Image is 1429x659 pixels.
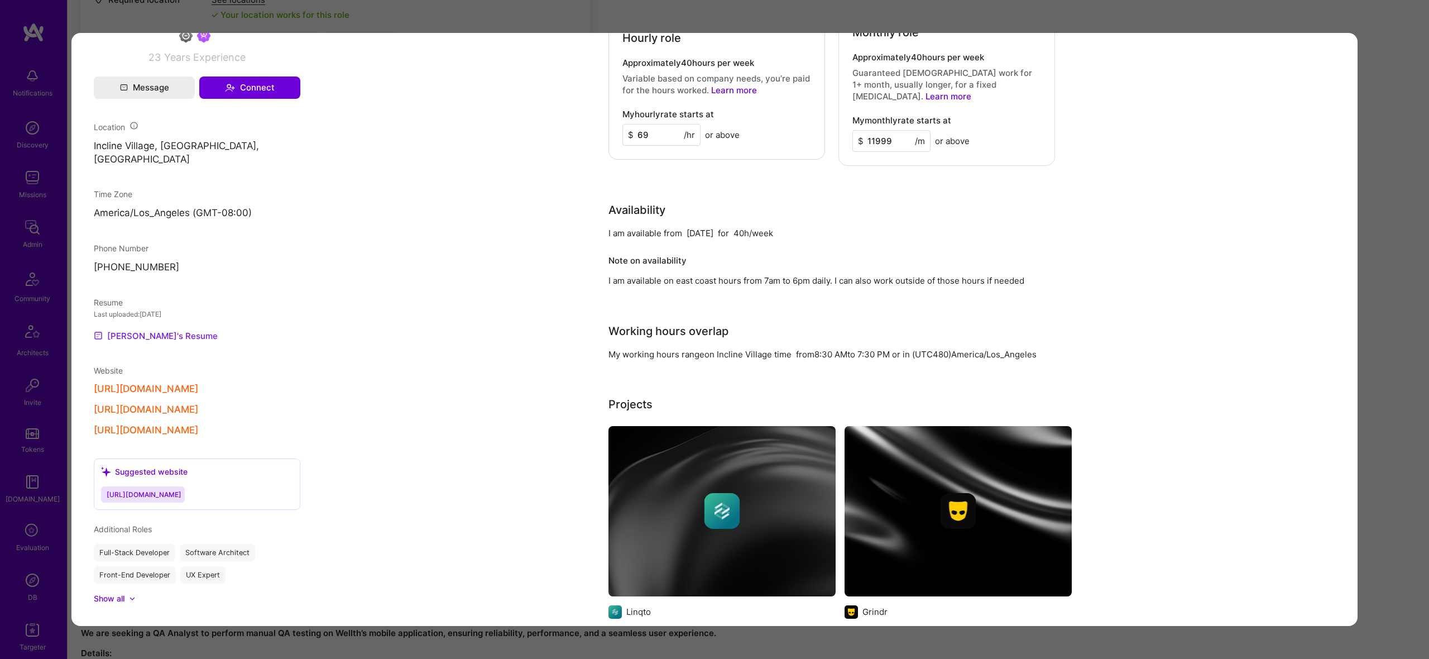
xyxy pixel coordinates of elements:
[622,109,714,120] h4: My hourly rate starts at
[94,524,152,534] span: Additional Roles
[684,129,695,141] span: /hr
[94,140,300,166] p: Incline Village, [GEOGRAPHIC_DATA], [GEOGRAPHIC_DATA]
[608,622,836,637] h4: QA Automation Engineer
[628,129,634,141] span: $
[915,135,925,147] span: /m
[94,121,300,133] div: Location
[107,490,181,499] span: [URL][DOMAIN_NAME]
[608,252,687,269] div: Note on availability
[608,426,836,596] img: cover
[101,466,188,477] div: Suggested website
[179,29,193,42] img: Limited Access
[94,190,132,199] span: Time Zone
[622,31,681,45] h4: Hourly role
[622,58,811,68] h4: Approximately 40 hours per week
[845,605,858,619] img: Company logo
[94,566,176,584] div: Front-End Developer
[862,606,888,618] div: Grindr
[94,329,218,342] a: [PERSON_NAME]'s Resume
[926,91,971,102] a: Learn more
[94,366,123,375] span: Website
[852,130,931,152] input: XXX
[94,383,198,395] button: [URL][DOMAIN_NAME]
[845,622,1072,637] h4: Quality Assurance Engineer
[608,227,682,239] div: I am available from
[94,243,148,253] span: Phone Number
[705,129,740,141] span: or above
[718,227,729,239] div: for
[622,73,811,96] p: Variable based on company needs, you’re paid for the hours worked.
[94,331,103,340] img: Resume
[704,493,740,529] img: Company logo
[148,51,161,63] span: 23
[687,227,713,239] div: [DATE]
[94,298,123,307] span: Resume
[852,52,1041,63] h4: Approximately 40 hours per week
[845,426,1072,596] img: cover
[120,84,128,92] i: icon Mail
[180,566,226,584] div: UX Expert
[225,83,235,93] i: icon Connect
[608,202,665,218] div: Availability
[941,493,976,529] img: Company logo
[711,85,757,95] a: Learn more
[608,348,792,360] div: My working hours range on Incline Village time
[608,275,1055,286] div: I am available on east coast hours from 7am to 6pm daily. I can also work outside of those hours ...
[744,227,773,239] div: h/week
[94,77,195,99] button: Message
[733,227,744,239] div: 40
[852,67,1041,102] p: Guaranteed [DEMOGRAPHIC_DATA] work for 1+ month, usually longer, for a fixed [MEDICAL_DATA].
[852,116,951,126] h4: My monthly rate starts at
[94,308,300,320] div: Last uploaded: [DATE]
[626,606,651,618] div: Linqto
[608,605,622,619] img: Company logo
[94,593,124,604] div: Show all
[164,51,246,63] span: Years Experience
[858,135,864,147] span: $
[94,261,300,274] p: [PHONE_NUMBER]
[94,207,300,221] p: America/Los_Angeles (GMT-08:00 )
[101,467,111,476] i: icon SuggestedTeams
[94,424,198,436] button: [URL][DOMAIN_NAME]
[608,323,728,340] div: Working hours overlap
[199,77,300,99] button: Connect
[94,404,198,416] button: [URL][DOMAIN_NAME]
[197,29,210,42] img: Been on Mission
[622,124,701,146] input: XXX
[180,544,255,562] div: Software Architect
[814,349,900,360] span: 8:30 AM to 7:30 PM or
[608,396,653,413] div: Projects
[935,135,970,147] span: or above
[796,349,1037,360] span: from in (UTC 480 ) America/Los_Angeles
[94,544,175,562] div: Full-Stack Developer
[71,33,1358,626] div: modal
